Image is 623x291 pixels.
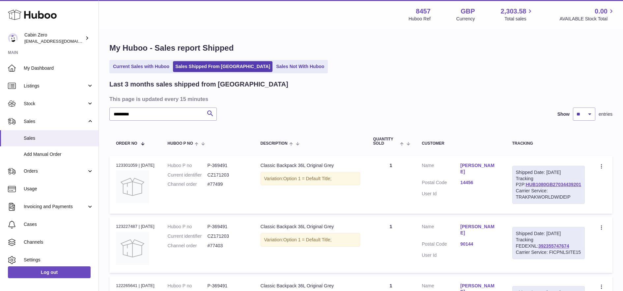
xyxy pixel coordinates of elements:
span: AVAILABLE Stock Total [559,16,615,22]
div: Cabin Zero [24,32,84,44]
div: Customer [422,141,499,146]
h3: This page is updated every 15 minutes [109,95,611,103]
dt: Postal Code [422,180,460,187]
span: entries [599,111,612,117]
span: Huboo P no [168,141,193,146]
span: 2,303.58 [501,7,526,16]
a: 0.00 AVAILABLE Stock Total [559,7,615,22]
dd: #77499 [208,181,247,187]
a: Log out [8,266,91,278]
td: 1 [367,156,415,214]
div: Tracking P2P: [512,166,585,204]
strong: GBP [461,7,475,16]
span: Description [261,141,288,146]
span: Order No [116,141,137,146]
a: 392355747674 [538,243,569,249]
dt: Current identifier [168,172,208,178]
img: no-photo.jpg [116,170,149,203]
span: Cases [24,221,94,228]
h1: My Huboo - Sales report Shipped [109,43,612,53]
dt: Channel order [168,181,208,187]
div: Currency [456,16,475,22]
div: Variation: [261,233,360,247]
strong: 8457 [416,7,431,16]
span: Orders [24,168,87,174]
div: Variation: [261,172,360,185]
dd: CZ171203 [208,233,247,239]
span: Listings [24,83,87,89]
span: Sales [24,118,87,125]
a: Sales Shipped From [GEOGRAPHIC_DATA] [173,61,272,72]
a: [PERSON_NAME] [460,162,499,175]
img: no-photo.jpg [116,232,149,265]
div: 123301059 | [DATE] [116,162,155,168]
a: 2,303.58 Total sales [501,7,534,22]
dt: Huboo P no [168,283,208,289]
dt: Huboo P no [168,224,208,230]
span: Option 1 = Default Title; [283,176,332,181]
div: Classic Backpack 36L Original Grey [261,283,360,289]
dt: Postal Code [422,241,460,249]
span: Quantity Sold [373,137,398,146]
img: internalAdmin-8457@internal.huboo.com [8,33,18,43]
dt: User Id [422,191,460,197]
dt: Current identifier [168,233,208,239]
dd: P-369491 [208,283,247,289]
a: [PERSON_NAME] [460,224,499,236]
dd: P-369491 [208,224,247,230]
span: Settings [24,257,94,263]
a: 90144 [460,241,499,247]
span: Invoicing and Payments [24,204,87,210]
h2: Last 3 months sales shipped from [GEOGRAPHIC_DATA] [109,80,288,89]
td: 1 [367,217,415,273]
span: Total sales [504,16,534,22]
dd: #77403 [208,243,247,249]
span: Add Manual Order [24,151,94,158]
div: Huboo Ref [409,16,431,22]
a: HUB1080GB27034439201 [526,182,581,187]
dt: Channel order [168,243,208,249]
div: Carrier Service: TRAKPAKWORLDWIDEIP [516,188,581,200]
dd: CZ171203 [208,172,247,178]
div: 122265641 | [DATE] [116,283,155,289]
span: My Dashboard [24,65,94,71]
span: Sales [24,135,94,141]
div: Tracking FEDEXNL: [512,227,585,259]
span: Option 1 = Default Title; [283,237,332,242]
a: Current Sales with Huboo [111,61,172,72]
span: 0.00 [595,7,608,16]
dt: Name [422,224,460,238]
a: Sales Not With Huboo [274,61,326,72]
dt: Huboo P no [168,162,208,169]
dt: Name [422,162,460,177]
span: [EMAIL_ADDRESS][DOMAIN_NAME] [24,38,97,44]
div: 123227487 | [DATE] [116,224,155,230]
div: Carrier Service: FICPNLSITE15 [516,249,581,255]
div: Shipped Date: [DATE] [516,230,581,237]
div: Classic Backpack 36L Original Grey [261,162,360,169]
span: Usage [24,186,94,192]
dd: P-369491 [208,162,247,169]
div: Classic Backpack 36L Original Grey [261,224,360,230]
div: Shipped Date: [DATE] [516,169,581,176]
label: Show [557,111,570,117]
a: 14456 [460,180,499,186]
span: Channels [24,239,94,245]
dt: User Id [422,252,460,258]
span: Stock [24,101,87,107]
div: Tracking [512,141,585,146]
